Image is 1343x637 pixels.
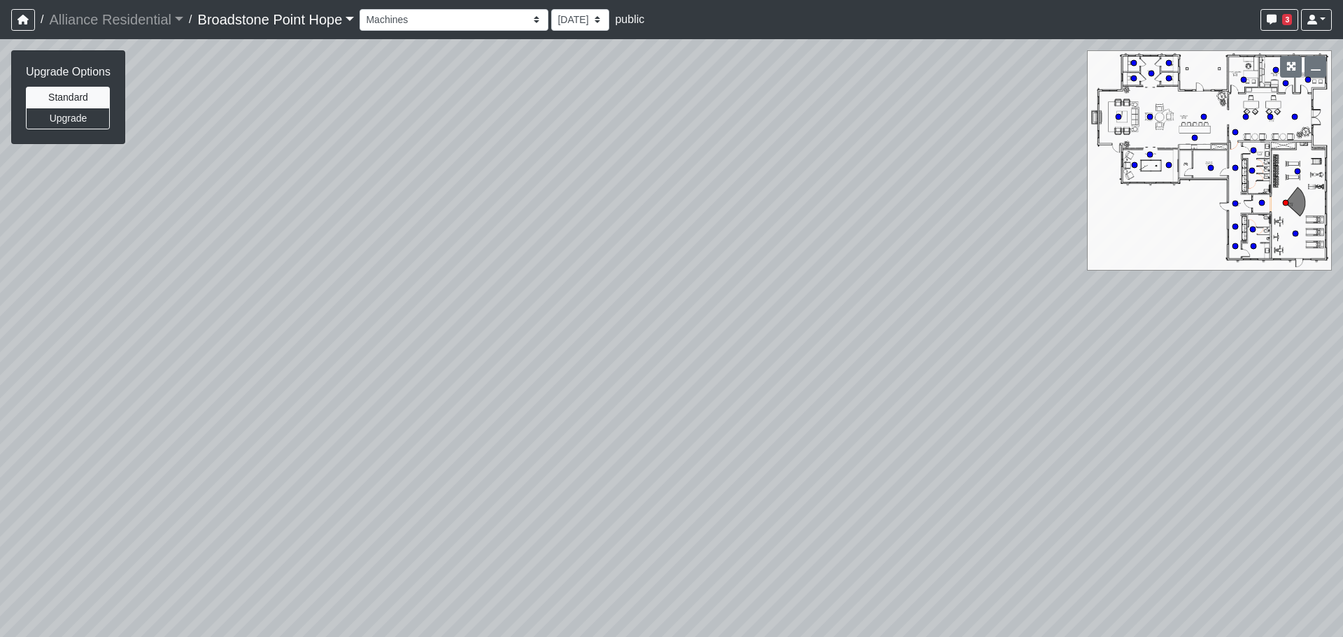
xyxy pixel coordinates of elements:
[183,6,197,34] span: /
[10,609,93,637] iframe: Ybug feedback widget
[615,13,644,25] span: public
[1282,14,1292,25] span: 3
[26,87,110,108] button: Standard
[35,6,49,34] span: /
[26,65,111,78] h6: Upgrade Options
[49,6,183,34] a: Alliance Residential
[198,6,355,34] a: Broadstone Point Hope
[26,108,110,129] button: Upgrade
[1260,9,1298,31] button: 3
